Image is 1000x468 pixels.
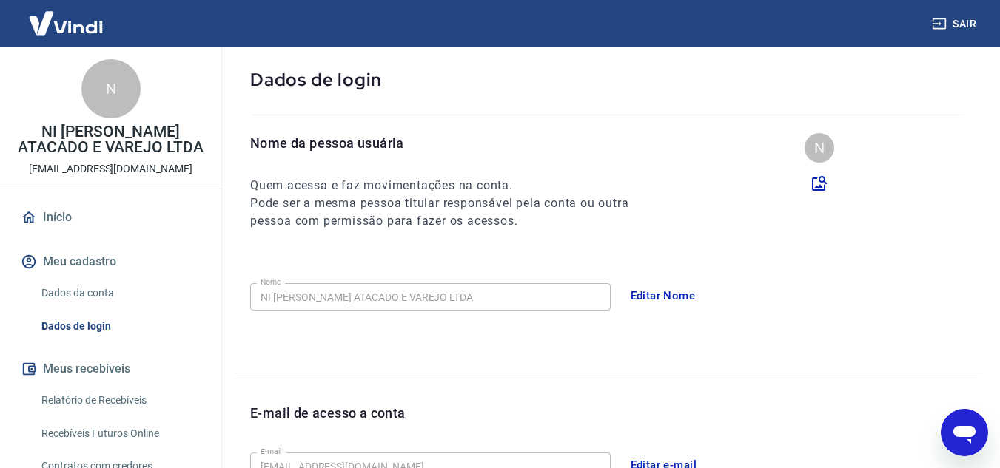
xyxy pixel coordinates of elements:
iframe: Botão para abrir a janela de mensagens [941,409,988,456]
label: E-mail [261,446,281,457]
p: Dados de login [250,68,964,91]
label: Nome [261,277,281,288]
button: Editar Nome [623,280,704,311]
img: Vindi [18,1,114,46]
h6: Pode ser a mesma pessoa titular responsável pela conta ou outra pessoa com permissão para fazer o... [250,194,656,230]
a: Dados de login [36,311,204,342]
p: [EMAIL_ADDRESS][DOMAIN_NAME] [29,161,192,177]
button: Meu cadastro [18,245,204,278]
a: Relatório de Recebíveis [36,385,204,416]
button: Sair [929,10,982,38]
p: E-mail de acesso a conta [250,403,406,423]
a: Início [18,201,204,234]
div: N [805,133,834,163]
div: N [81,59,141,118]
a: Recebíveis Futuros Online [36,418,204,449]
a: Dados da conta [36,278,204,308]
p: Nome da pessoa usuária [250,133,656,153]
p: NI [PERSON_NAME] ATACADO E VAREJO LTDA [12,124,209,155]
h6: Quem acessa e faz movimentações na conta. [250,177,656,194]
button: Meus recebíveis [18,353,204,385]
